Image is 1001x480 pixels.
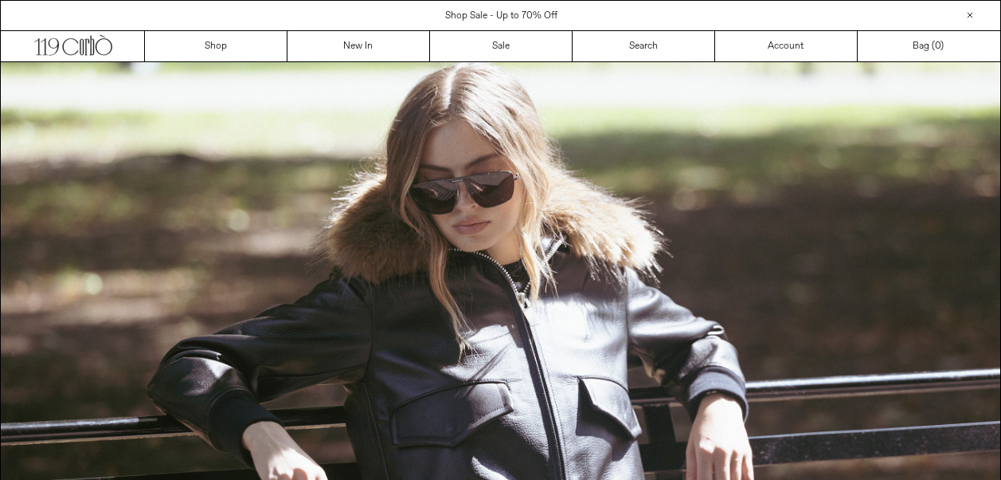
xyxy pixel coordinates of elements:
a: Search [573,31,715,61]
a: Shop Sale - Up to 70% Off [445,10,557,22]
a: Sale [430,31,573,61]
a: Account [715,31,858,61]
a: New In [287,31,430,61]
a: Shop [145,31,287,61]
a: Bag () [858,31,1000,61]
span: ) [935,39,944,53]
span: 0 [935,40,940,53]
